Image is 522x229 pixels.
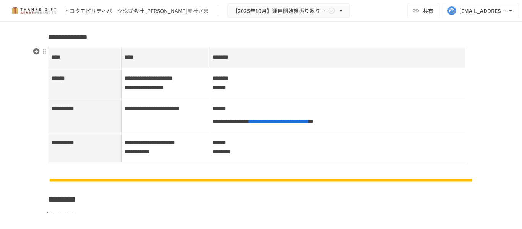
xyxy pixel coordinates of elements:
[227,3,350,18] button: 【2025年10月】運用開始後振り返りミーティング
[423,6,433,15] span: 共有
[48,177,474,182] img: n6GUNqEHdaibHc1RYGm9WDNsCbxr1vBAv6Dpu1pJovz
[407,3,439,18] button: 共有
[459,6,507,16] div: [EMAIL_ADDRESS][DOMAIN_NAME]
[443,3,519,18] button: [EMAIL_ADDRESS][DOMAIN_NAME]
[232,6,326,16] span: 【2025年10月】運用開始後振り返りミーティング
[9,5,58,17] img: mMP1OxWUAhQbsRWCurg7vIHe5HqDpP7qZo7fRoNLXQh
[64,7,209,15] div: トヨタモビリティパーツ株式会社 [PERSON_NAME]支社さま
